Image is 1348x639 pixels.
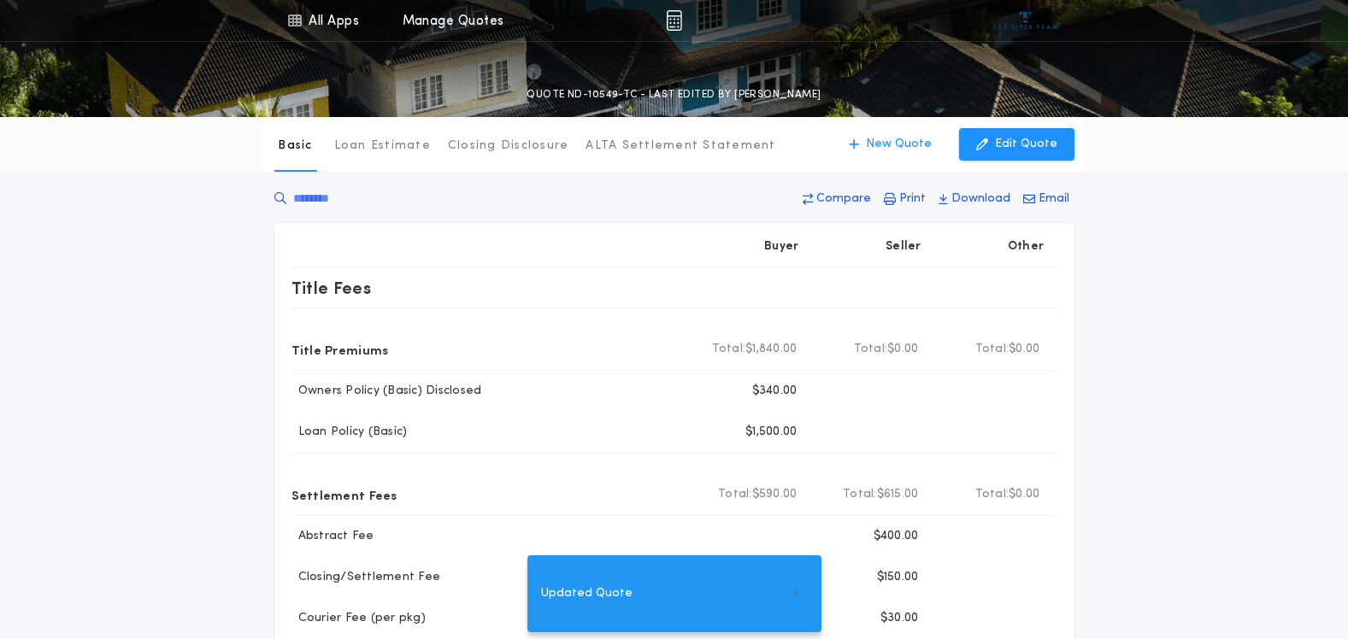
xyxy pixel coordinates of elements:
p: Owners Policy (Basic) Disclosed [291,383,482,400]
span: Updated Quote [541,584,633,603]
p: Abstract Fee [291,528,374,545]
button: New Quote [832,128,949,161]
p: Settlement Fees [291,481,397,508]
p: Title Premiums [291,336,389,363]
span: $0.00 [1009,486,1039,503]
p: Basic [278,138,312,155]
span: $615.00 [877,486,919,503]
p: Edit Quote [995,136,1057,153]
p: $340.00 [752,383,798,400]
button: Compare [798,184,876,214]
b: Total: [712,341,746,358]
p: $400.00 [874,528,919,545]
b: Total: [854,341,888,358]
p: Compare [816,191,871,208]
b: Total: [843,486,877,503]
p: Buyer [764,238,798,255]
p: New Quote [866,136,932,153]
p: Print [899,191,926,208]
img: img [666,10,682,31]
span: $0.00 [1009,341,1039,358]
p: ALTA Settlement Statement [586,138,775,155]
b: Total: [718,486,752,503]
button: Print [879,184,931,214]
b: Total: [975,486,1010,503]
p: Seller [886,238,921,255]
p: Other [1007,238,1043,255]
p: Loan Policy (Basic) [291,424,408,441]
button: Download [933,184,1015,214]
p: Loan Estimate [334,138,431,155]
span: $1,840.00 [745,341,797,358]
button: Email [1018,184,1074,214]
p: QUOTE ND-10549-TC - LAST EDITED BY [PERSON_NAME] [527,86,821,103]
p: $1,500.00 [745,424,797,441]
span: $0.00 [887,341,918,358]
p: Download [951,191,1010,208]
span: $590.00 [752,486,798,503]
button: Edit Quote [959,128,1074,161]
p: Email [1039,191,1069,208]
img: vs-icon [993,12,1057,29]
b: Total: [975,341,1010,358]
p: Closing Disclosure [448,138,569,155]
p: Title Fees [291,274,372,302]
